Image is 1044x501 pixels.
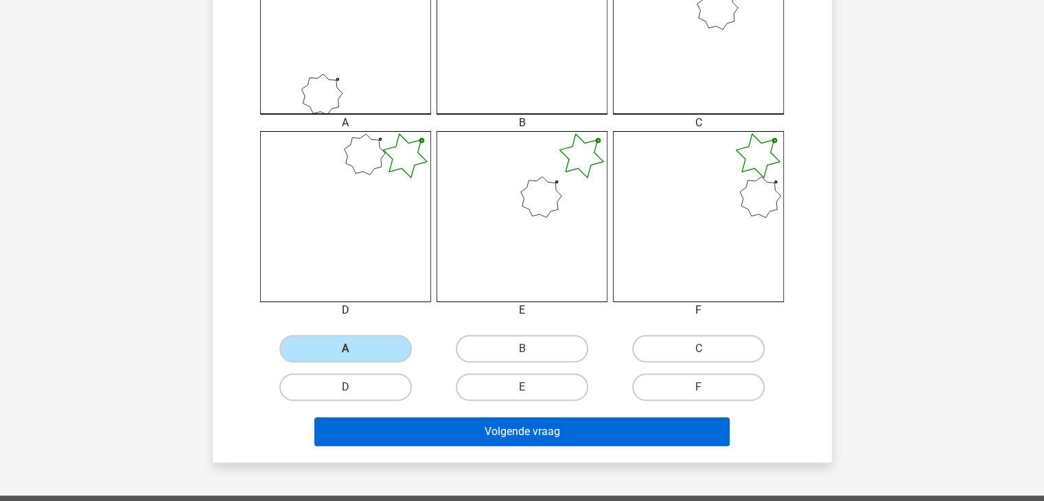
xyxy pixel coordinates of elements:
[279,335,412,362] label: A
[279,373,412,401] label: D
[314,417,730,446] button: Volgende vraag
[603,302,794,318] div: F
[603,115,794,131] div: C
[426,302,618,318] div: E
[426,115,618,131] div: B
[632,373,765,401] label: F
[632,335,765,362] label: C
[456,335,588,362] label: B
[456,373,588,401] label: E
[250,302,441,318] div: D
[250,115,441,131] div: A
